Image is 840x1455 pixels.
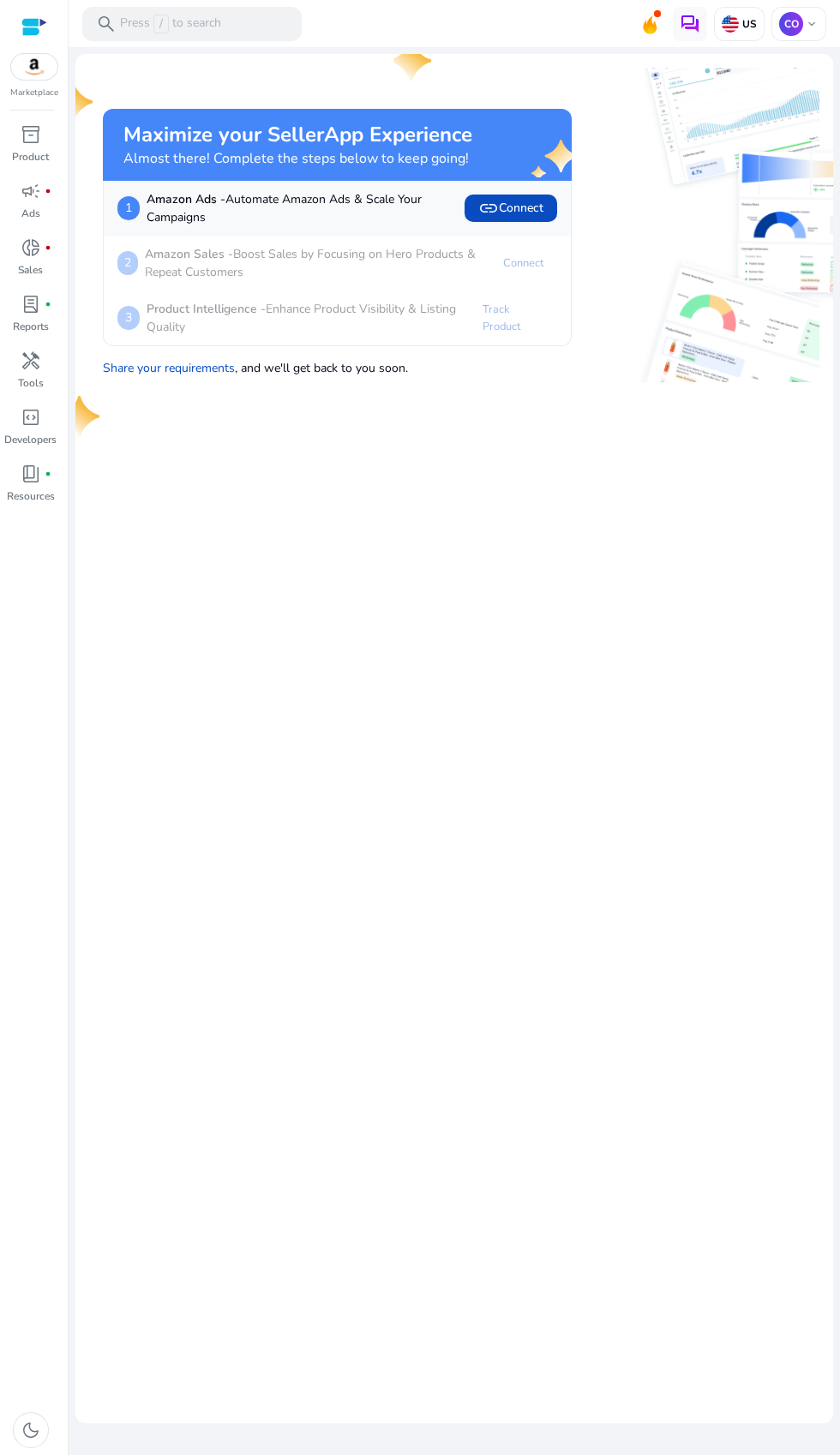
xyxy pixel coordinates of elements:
span: fiber_manual_record [45,188,51,195]
p: Ads [21,206,40,221]
a: Share your requirements [103,360,235,376]
h4: Almost there! Complete the steps below to keep going! [123,151,472,167]
span: link [478,198,499,219]
p: Product [12,149,49,165]
img: one-star.svg [62,396,103,437]
p: Press to search [120,15,221,33]
a: Track Product [469,304,556,332]
span: fiber_manual_record [45,301,51,308]
p: 3 [117,306,140,330]
p: 2 [117,251,138,275]
p: Boost Sales by Focusing on Hero Products & Repeat Customers [145,245,483,281]
p: Resources [7,488,55,504]
a: Connect [489,249,557,277]
span: fiber_manual_record [45,244,51,251]
p: US [739,17,757,31]
img: us.svg [722,15,739,33]
span: lab_profile [21,294,41,314]
p: Marketplace [10,87,58,99]
span: donut_small [21,237,41,258]
p: , and we'll get back to you soon. [103,352,572,377]
p: Automate Amazon Ads & Scale Your Campaigns [147,190,457,226]
p: Sales [18,262,43,278]
span: dark_mode [21,1420,41,1440]
span: search [96,14,117,34]
span: keyboard_arrow_down [805,17,819,31]
span: Connect [478,198,543,219]
b: Amazon Ads - [147,191,225,207]
span: fiber_manual_record [45,470,51,477]
img: one-star.svg [393,40,435,81]
h2: Maximize your SellerApp Experience [123,123,472,147]
p: 1 [117,196,140,220]
button: linkConnect [465,195,557,222]
p: CO [779,12,803,36]
span: handyman [21,350,41,371]
p: Tools [18,375,44,391]
img: one-star.svg [55,81,96,123]
span: code_blocks [21,407,41,428]
span: campaign [21,181,41,201]
b: Amazon Sales - [145,246,233,262]
p: Reports [13,319,49,334]
span: / [153,15,169,33]
span: book_4 [21,464,41,484]
img: amazon.svg [11,54,57,80]
p: Enhance Product Visibility & Listing Quality [147,300,462,336]
b: Product Intelligence - [147,301,266,317]
span: inventory_2 [21,124,41,145]
p: Developers [4,432,57,447]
